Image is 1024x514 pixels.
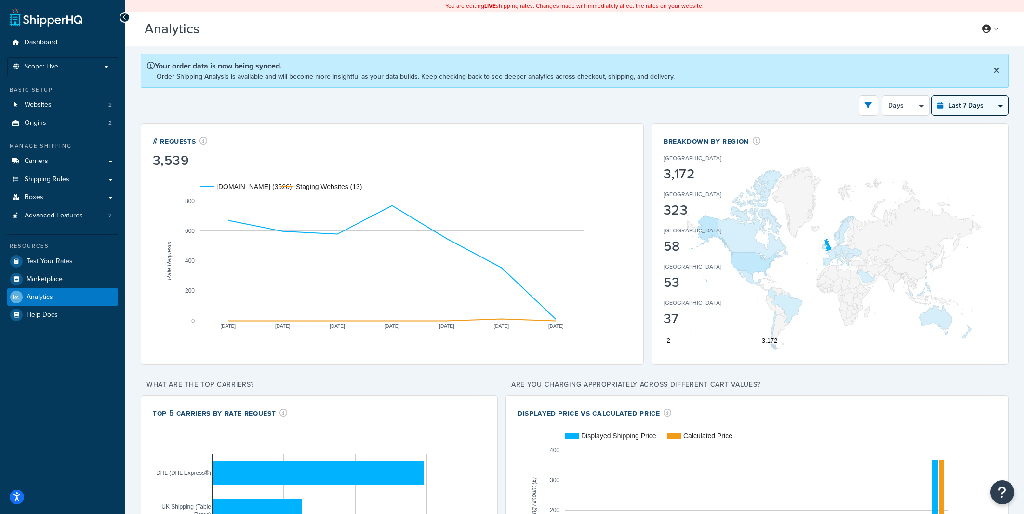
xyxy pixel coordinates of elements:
div: Top 5 Carriers by Rate Request [153,407,288,419]
text: 2 [666,337,670,344]
text: 3,172 [762,337,778,344]
span: Advanced Features [25,212,83,220]
button: open filter drawer [859,95,878,116]
a: Carriers [7,152,118,170]
span: 2 [108,101,112,109]
a: Shipping Rules [7,171,118,189]
text: Staging Websites (13) [296,183,362,190]
a: Websites2 [7,96,118,114]
span: Websites [25,101,52,109]
text: [DATE] [275,324,291,329]
p: [GEOGRAPHIC_DATA] [664,190,721,199]
div: Displayed Price vs Calculated Price [518,407,672,419]
p: [GEOGRAPHIC_DATA] [664,226,721,235]
text: 300 [550,477,559,484]
text: [DATE] [330,324,345,329]
button: Open Resource Center [990,480,1014,504]
text: 800 [185,197,195,204]
text: [DATE] [494,324,509,329]
text: UK Shipping (Table [161,503,211,510]
li: Origins [7,114,118,132]
a: Advanced Features2 [7,207,118,225]
a: Dashboard [7,34,118,52]
div: Breakdown by Region [664,135,761,147]
a: Origins2 [7,114,118,132]
text: [DATE] [439,324,454,329]
text: [DATE] [385,324,400,329]
span: Marketplace [27,275,63,284]
span: Analytics [27,293,53,301]
h3: Analytics [145,22,961,37]
p: [GEOGRAPHIC_DATA] [664,262,721,271]
span: 2 [108,119,112,127]
text: [DATE] [548,324,564,329]
b: LIVE [485,1,496,10]
p: What are the top carriers? [141,378,498,392]
span: Carriers [25,157,48,165]
text: 600 [185,228,195,234]
span: Boxes [25,193,43,202]
span: Beta [202,25,235,36]
span: Shipping Rules [25,176,69,184]
span: Dashboard [25,39,57,47]
a: Analytics [7,288,118,306]
li: Websites [7,96,118,114]
span: Scope: Live [24,63,58,71]
a: Help Docs [7,306,118,324]
li: Advanced Features [7,207,118,225]
span: 2 [108,212,112,220]
text: Calculated Price [683,432,732,440]
p: [GEOGRAPHIC_DATA] [664,154,721,162]
p: [GEOGRAPHIC_DATA] [664,298,721,307]
a: Boxes [7,189,118,206]
div: # Requests [153,135,208,147]
text: 200 [185,287,195,294]
div: 58 [664,240,751,253]
text: [DATE] [220,324,236,329]
text: Displayed Shipping Price [581,432,656,440]
span: Origins [25,119,46,127]
svg: A chart. [664,167,997,350]
p: Order Shipping Analysis is available and will become more insightful as your data builds. Keep ch... [157,71,675,81]
text: 400 [185,257,195,264]
svg: A chart. [153,169,632,352]
span: Test Your Rates [27,257,73,266]
div: Basic Setup [7,86,118,94]
div: Manage Shipping [7,142,118,150]
span: Help Docs [27,311,58,319]
div: 323 [664,203,751,217]
p: Are you charging appropriately across different cart values? [505,378,1009,392]
text: Rate Requests [166,242,173,280]
text: [DOMAIN_NAME] (3526) [216,183,292,190]
div: 3,172 [664,167,751,181]
text: 400 [550,446,559,453]
text: DHL (DHL Express®) [156,469,211,476]
text: 200 [550,507,559,514]
a: Test Your Rates [7,253,118,270]
p: Your order data is now being synced. [147,60,675,71]
text: 0 [191,317,195,324]
div: 3,539 [153,154,208,167]
div: Resources [7,242,118,250]
a: Marketplace [7,271,118,288]
div: 53 [664,276,751,289]
div: 37 [664,312,751,325]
